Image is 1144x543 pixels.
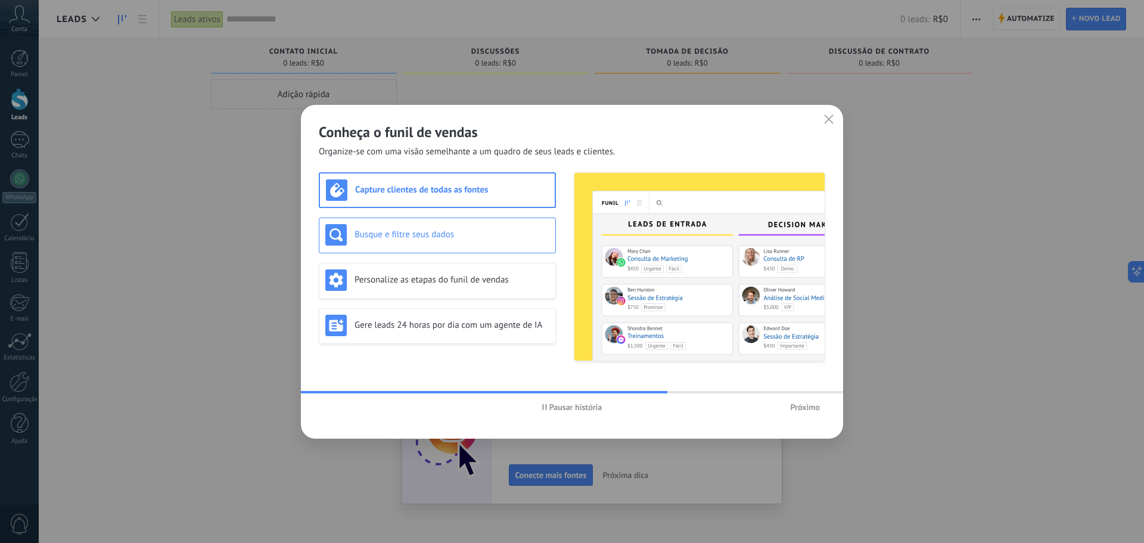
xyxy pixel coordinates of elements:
h3: Gere leads 24 horas por dia com um agente de IA [355,319,549,331]
button: Próximo [785,398,825,416]
span: Organize-se com uma visão semelhante a um quadro de seus leads e clientes. [319,146,615,158]
span: Próximo [790,403,820,411]
h3: Busque e filtre seus dados [355,229,549,240]
h2: Conheça o funil de vendas [319,123,825,141]
button: Pausar história [537,398,608,416]
h3: Personalize as etapas do funil de vendas [355,274,549,286]
h3: Capture clientes de todas as fontes [355,184,549,196]
span: Pausar história [549,403,602,411]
